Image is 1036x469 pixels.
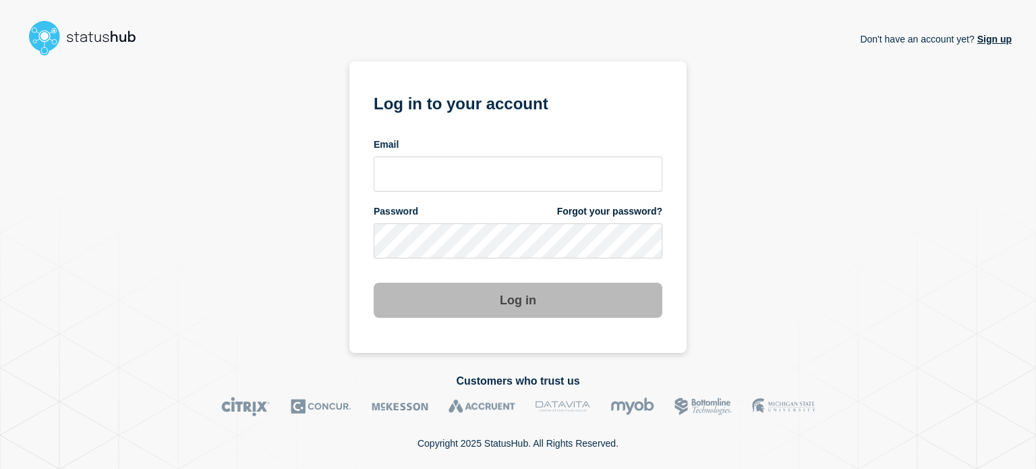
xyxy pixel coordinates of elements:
img: Concur logo [291,397,351,416]
span: Password [374,205,418,218]
a: Sign up [975,34,1012,45]
button: Log in [374,283,662,318]
img: StatusHub logo [24,16,152,59]
input: email input [374,157,662,192]
h2: Customers who trust us [24,375,1012,387]
input: password input [374,223,662,258]
a: Forgot your password? [557,205,662,218]
p: Don't have an account yet? [860,23,1012,55]
span: Email [374,138,399,151]
img: Citrix logo [221,397,270,416]
h1: Log in to your account [374,90,662,115]
img: myob logo [610,397,654,416]
img: Accruent logo [449,397,515,416]
img: McKesson logo [372,397,428,416]
img: Bottomline logo [674,397,732,416]
img: MSU logo [752,397,815,416]
p: Copyright 2025 StatusHub. All Rights Reserved. [418,438,618,449]
img: DataVita logo [536,397,590,416]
